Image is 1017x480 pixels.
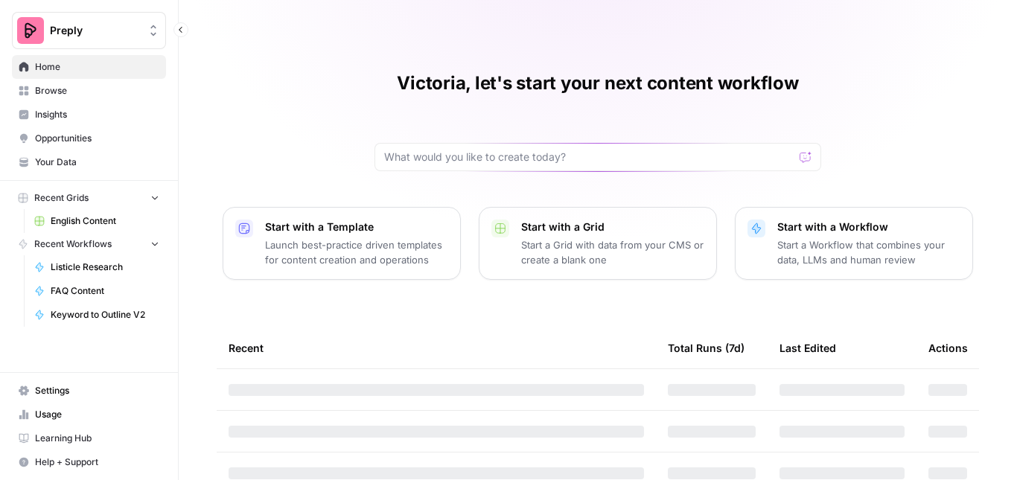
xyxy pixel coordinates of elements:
p: Start a Grid with data from your CMS or create a blank one [521,237,704,267]
span: Usage [35,408,159,421]
button: Recent Grids [12,187,166,209]
a: FAQ Content [28,279,166,303]
p: Start a Workflow that combines your data, LLMs and human review [777,237,960,267]
a: English Content [28,209,166,233]
span: Settings [35,384,159,397]
div: Total Runs (7d) [668,327,745,368]
button: Workspace: Preply [12,12,166,49]
a: Opportunities [12,127,166,150]
p: Launch best-practice driven templates for content creation and operations [265,237,448,267]
a: Settings [12,379,166,403]
span: Recent Workflows [34,237,112,251]
a: Listicle Research [28,255,166,279]
span: Your Data [35,156,159,169]
a: Your Data [12,150,166,174]
span: English Content [51,214,159,228]
span: Home [35,60,159,74]
div: Actions [928,327,968,368]
h1: Victoria, let's start your next content workflow [397,71,798,95]
div: Last Edited [780,327,836,368]
button: Start with a TemplateLaunch best-practice driven templates for content creation and operations [223,207,461,280]
span: Keyword to Outline V2 [51,308,159,321]
a: Browse [12,79,166,103]
span: Browse [35,84,159,97]
button: Start with a WorkflowStart a Workflow that combines your data, LLMs and human review [735,207,973,280]
span: Listicle Research [51,260,159,274]
button: Start with a GridStart a Grid with data from your CMS or create a blank one [479,207,717,280]
a: Usage [12,403,166,426]
a: Insights [12,103,166,127]
span: FAQ Content [51,284,159,298]
p: Start with a Workflow [777,220,960,234]
a: Home [12,55,166,79]
a: Learning Hub [12,426,166,450]
span: Help + Support [35,455,159,469]
span: Preply [50,23,140,38]
button: Recent Workflows [12,233,166,255]
span: Recent Grids [34,191,89,205]
span: Insights [35,108,159,121]
img: Preply Logo [17,17,44,44]
div: Recent [229,327,644,368]
span: Opportunities [35,132,159,145]
p: Start with a Grid [521,220,704,234]
button: Help + Support [12,450,166,474]
a: Keyword to Outline V2 [28,303,166,327]
input: What would you like to create today? [384,150,794,164]
p: Start with a Template [265,220,448,234]
span: Learning Hub [35,432,159,445]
